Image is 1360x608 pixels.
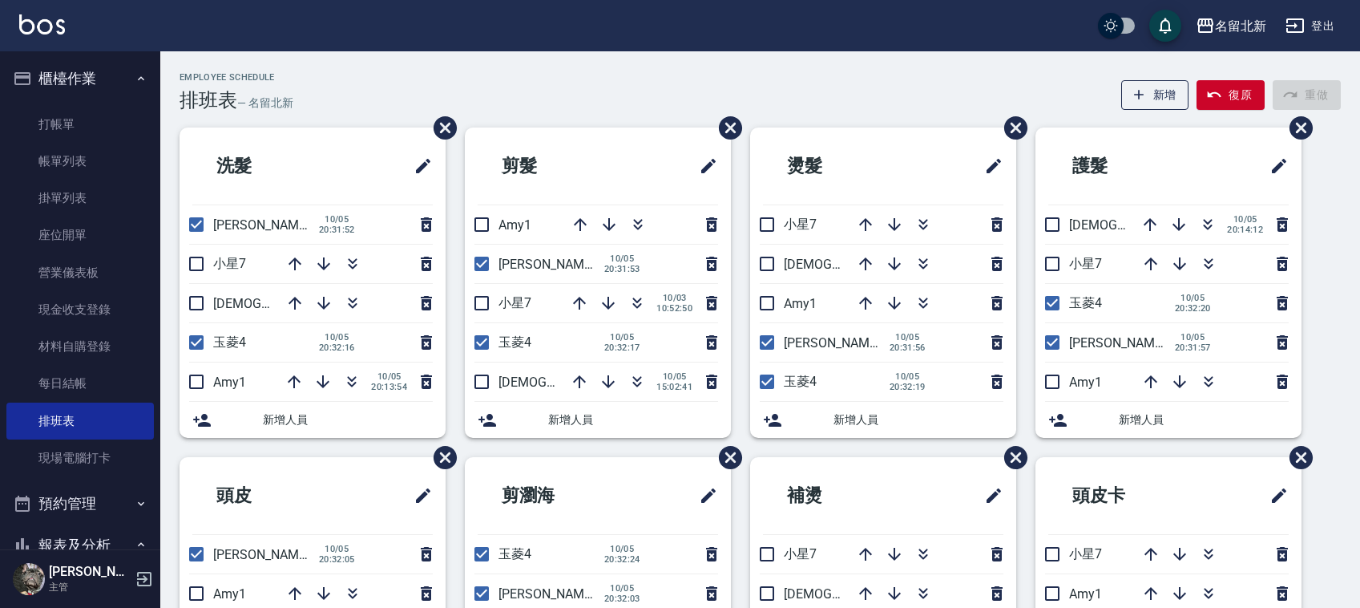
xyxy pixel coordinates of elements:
div: 新增人員 [465,402,731,438]
button: 櫃檯作業 [6,58,154,99]
span: 刪除班表 [1277,434,1315,481]
span: 新增人員 [1119,411,1289,428]
span: 10/05 [656,371,692,382]
button: 報表及分析 [6,525,154,566]
span: 20:32:19 [890,382,926,392]
span: 20:32:20 [1175,303,1211,314]
span: 10/05 [1175,332,1211,343]
span: Amy1 [213,375,246,390]
h2: 剪髮 [478,137,625,195]
span: [PERSON_NAME]2 [498,586,602,602]
span: 小星7 [1069,256,1102,271]
span: 修改班表的標題 [1260,147,1289,185]
span: 20:31:57 [1175,343,1211,353]
h2: 頭皮卡 [1048,467,1205,525]
span: 10:52:50 [656,303,692,314]
span: 20:32:16 [319,343,355,353]
span: Amy1 [213,586,246,602]
a: 材料自購登錄 [6,328,154,365]
span: 玉菱4 [498,546,531,561]
h2: 洗髮 [192,137,340,195]
span: [PERSON_NAME]2 [213,217,317,233]
span: 10/05 [319,214,355,225]
span: Amy1 [1069,375,1102,390]
span: 10/05 [604,253,640,264]
span: 15:02:41 [656,382,692,392]
span: 20:31:52 [319,225,355,235]
span: 10/05 [319,544,355,554]
span: 刪除班表 [707,434,745,481]
span: 刪除班表 [422,434,459,481]
span: 小星7 [784,546,817,561]
span: 新增人員 [263,411,433,428]
h2: 護髮 [1048,137,1196,195]
a: 每日結帳 [6,365,154,402]
div: 新增人員 [180,402,446,438]
a: 現金收支登錄 [6,291,154,328]
span: 20:31:56 [890,343,926,353]
span: 新增人員 [833,411,1003,428]
span: 20:13:54 [371,382,407,392]
span: 刪除班表 [422,104,459,152]
span: 刪除班表 [1277,104,1315,152]
span: 20:32:17 [604,343,640,353]
img: Person [13,563,45,595]
span: 刪除班表 [992,104,1030,152]
span: [PERSON_NAME]2 [498,257,602,272]
span: 20:31:53 [604,264,640,274]
span: Amy1 [784,296,817,311]
span: 刪除班表 [992,434,1030,481]
span: 10/05 [1175,293,1211,303]
img: Logo [19,14,65,34]
button: 預約管理 [6,483,154,525]
div: 新增人員 [1035,402,1301,438]
span: 10/05 [604,332,640,343]
span: [DEMOGRAPHIC_DATA]9 [784,586,923,602]
span: [DEMOGRAPHIC_DATA]9 [498,375,638,390]
button: save [1149,10,1181,42]
span: [PERSON_NAME]2 [1069,335,1172,351]
span: 修改班表的標題 [975,147,1003,185]
span: 20:32:24 [604,554,640,565]
span: 小星7 [1069,546,1102,561]
a: 現場電腦打卡 [6,440,154,476]
a: 排班表 [6,403,154,440]
span: 20:14:12 [1227,225,1263,235]
span: Amy1 [498,217,531,233]
span: 10/05 [890,332,926,343]
span: 10/05 [890,371,926,382]
span: Amy1 [1069,586,1102,602]
span: 10/05 [604,583,640,594]
h2: 剪瀏海 [478,467,634,525]
span: 修改班表的標題 [689,147,718,185]
span: 小星7 [498,295,531,310]
h2: 補燙 [763,467,910,525]
span: 修改班表的標題 [404,147,433,185]
span: 小星7 [784,217,817,232]
span: 10/05 [1227,214,1263,225]
span: 新增人員 [548,411,718,428]
a: 帳單列表 [6,143,154,180]
button: 復原 [1197,80,1265,110]
button: 新增 [1121,80,1189,110]
span: [PERSON_NAME]2 [784,335,887,351]
h6: — 名留北新 [237,95,293,111]
h5: [PERSON_NAME] [49,564,131,580]
span: 修改班表的標題 [404,476,433,515]
h2: 燙髮 [763,137,910,195]
span: [DEMOGRAPHIC_DATA]9 [1069,217,1209,233]
span: 20:32:03 [604,594,640,604]
span: [DEMOGRAPHIC_DATA]9 [784,257,923,272]
span: 修改班表的標題 [689,476,718,515]
span: 刪除班表 [707,104,745,152]
a: 營業儀表板 [6,254,154,291]
a: 座位開單 [6,217,154,253]
div: 名留北新 [1215,16,1266,36]
span: 修改班表的標題 [1260,476,1289,515]
span: 玉菱4 [213,334,246,350]
span: [PERSON_NAME]2 [213,547,317,562]
span: 玉菱4 [498,334,531,350]
span: 10/05 [604,544,640,554]
button: 登出 [1279,11,1341,41]
span: 玉菱4 [1069,295,1102,310]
